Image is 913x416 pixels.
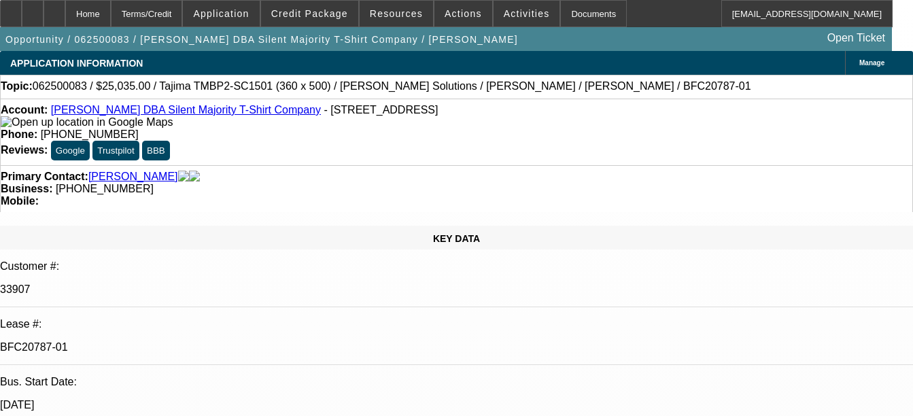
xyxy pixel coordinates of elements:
span: Application [193,8,249,19]
span: KEY DATA [433,233,480,244]
strong: Phone: [1,128,37,140]
span: Activities [504,8,550,19]
span: [PHONE_NUMBER] [56,183,154,194]
button: Google [51,141,90,160]
span: Actions [445,8,482,19]
span: Credit Package [271,8,348,19]
img: facebook-icon.png [178,171,189,183]
strong: Primary Contact: [1,171,88,183]
strong: Business: [1,183,52,194]
button: Application [183,1,259,27]
button: Trustpilot [92,141,139,160]
button: BBB [142,141,170,160]
strong: Reviews: [1,144,48,156]
a: View Google Maps [1,116,173,128]
button: Actions [434,1,492,27]
span: Manage [859,59,884,67]
span: 062500083 / $25,035.00 / Tajima TMBP2-SC1501 (360 x 500) / [PERSON_NAME] Solutions / [PERSON_NAME... [33,80,751,92]
button: Resources [360,1,433,27]
strong: Account: [1,104,48,116]
span: [PHONE_NUMBER] [41,128,139,140]
img: linkedin-icon.png [189,171,200,183]
a: Open Ticket [822,27,891,50]
span: Opportunity / 062500083 / [PERSON_NAME] DBA Silent Majority T-Shirt Company / [PERSON_NAME] [5,34,518,45]
a: [PERSON_NAME] DBA Silent Majority T-Shirt Company [51,104,321,116]
strong: Mobile: [1,195,39,207]
span: - [STREET_ADDRESS] [324,104,438,116]
strong: Topic: [1,80,33,92]
button: Activities [494,1,560,27]
button: Credit Package [261,1,358,27]
img: Open up location in Google Maps [1,116,173,128]
span: APPLICATION INFORMATION [10,58,143,69]
span: Resources [370,8,423,19]
a: [PERSON_NAME] [88,171,178,183]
